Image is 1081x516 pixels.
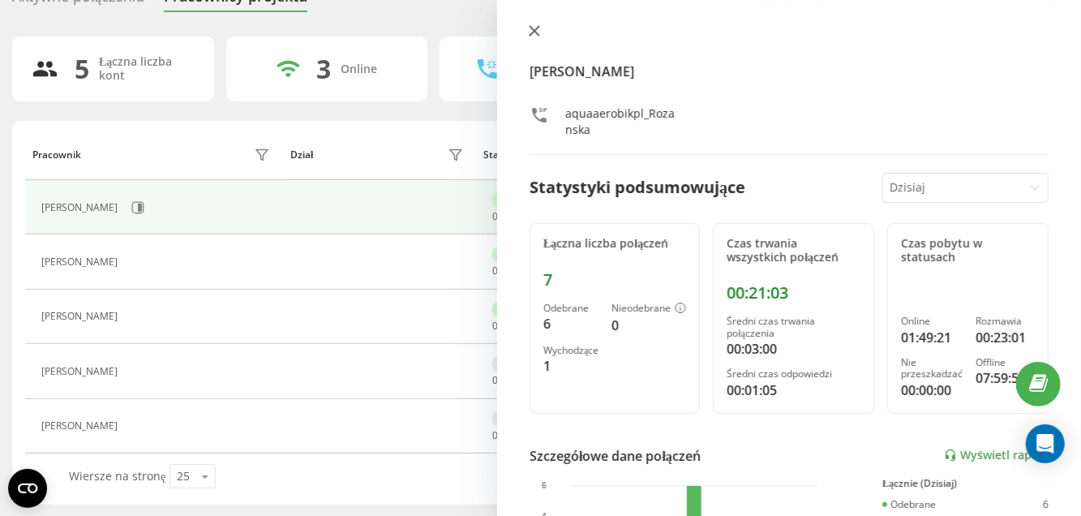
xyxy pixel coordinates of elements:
[976,368,1035,388] div: 07:59:50
[727,316,860,339] div: Średni czas trwania połączenia
[492,265,531,277] div: : :
[41,311,122,322] div: [PERSON_NAME]
[530,62,1049,81] h4: [PERSON_NAME]
[882,478,1049,489] div: Łącznie (Dzisiaj)
[727,339,860,359] div: 00:03:00
[727,283,860,303] div: 00:21:03
[976,357,1035,368] div: Offline
[901,316,963,327] div: Online
[69,468,165,484] span: Wiersze na stronę
[41,366,122,377] div: [PERSON_NAME]
[492,209,504,223] span: 01
[492,319,504,333] span: 00
[976,316,1035,327] div: Rozmawia
[901,237,1035,264] div: Czas pobytu w statusach
[290,149,313,161] div: Dział
[8,469,47,508] button: Open CMP widget
[492,192,534,208] div: Online
[565,105,681,138] div: aquaaerobikpl_Rozanska
[901,328,963,347] div: 01:49:21
[75,54,89,84] div: 5
[543,270,686,290] div: 7
[41,256,122,268] div: [PERSON_NAME]
[492,375,531,386] div: : :
[543,345,598,356] div: Wychodzące
[492,411,535,427] div: Offline
[492,264,504,277] span: 00
[32,149,81,161] div: Pracownik
[727,381,860,400] div: 00:01:05
[542,481,547,490] text: 6
[543,314,598,333] div: 6
[492,247,534,262] div: Online
[543,303,598,314] div: Odebrane
[901,381,963,400] div: 00:00:00
[727,237,860,264] div: Czas trwania wszystkich połączeń
[492,373,504,387] span: 00
[611,316,686,335] div: 0
[41,202,122,213] div: [PERSON_NAME]
[492,302,534,317] div: Online
[1043,499,1049,510] div: 6
[492,320,531,332] div: : :
[492,430,531,441] div: : :
[1026,424,1065,463] div: Open Intercom Messenger
[530,175,745,200] div: Statystyki podsumowujące
[901,357,963,381] div: Nie przeszkadzać
[41,420,122,432] div: [PERSON_NAME]
[483,149,514,161] div: Status
[99,55,195,83] div: Łączna liczba kont
[530,446,701,466] div: Szczegółowe dane połączeń
[341,62,377,76] div: Online
[543,356,598,376] div: 1
[492,211,531,222] div: : :
[543,237,686,251] div: Łączna liczba połączeń
[492,428,504,442] span: 00
[727,368,860,380] div: Średni czas odpowiedzi
[492,356,535,372] div: Offline
[177,468,190,484] div: 25
[611,303,686,316] div: Nieodebrane
[882,499,936,510] div: Odebrane
[976,328,1035,347] div: 00:23:01
[944,449,1049,462] a: Wyświetl raport
[316,54,331,84] div: 3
